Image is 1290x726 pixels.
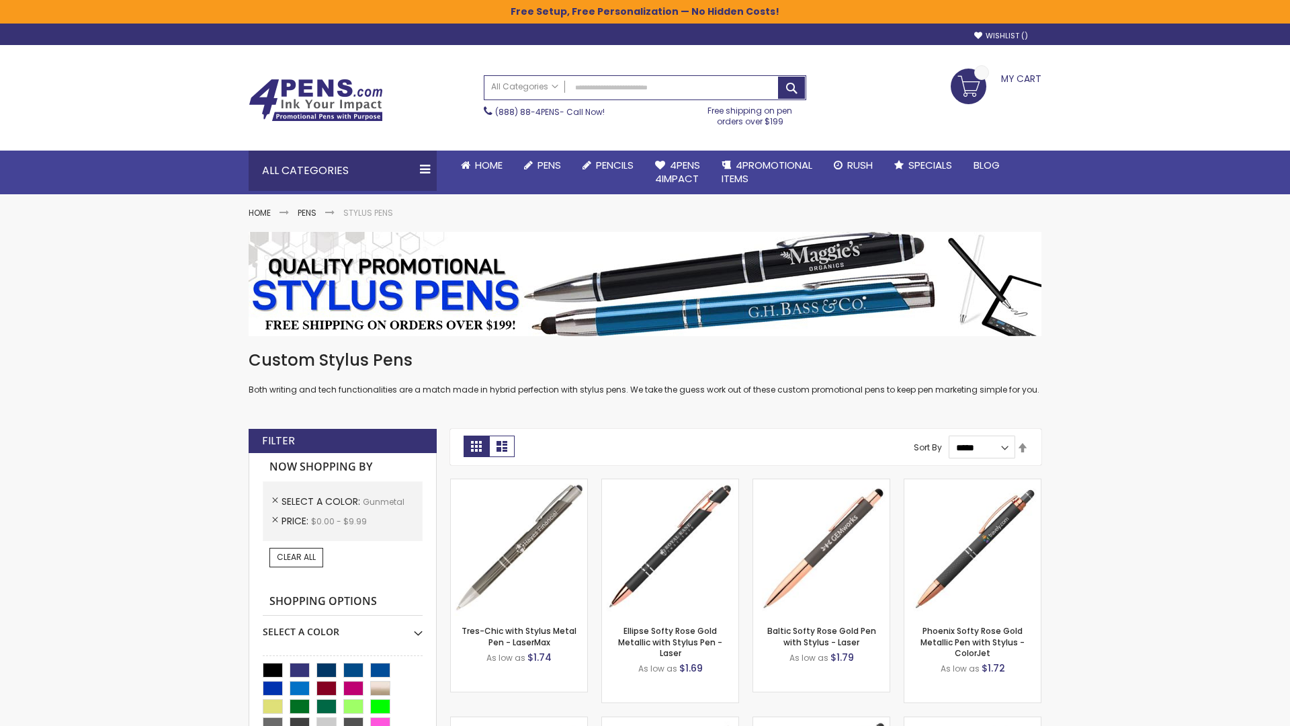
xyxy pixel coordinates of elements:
[282,495,363,508] span: Select A Color
[767,625,876,647] a: Baltic Softy Rose Gold Pen with Stylus - Laser
[974,158,1000,172] span: Blog
[644,151,711,194] a: 4Pens4impact
[451,479,587,490] a: Tres-Chic with Stylus Metal Pen - LaserMax-Gunmetal
[249,350,1041,396] div: Both writing and tech functionalities are a match made in hybrid perfection with stylus pens. We ...
[884,151,963,180] a: Specials
[908,158,952,172] span: Specials
[904,479,1041,490] a: Phoenix Softy Rose Gold Metallic Pen with Stylus Pen - ColorJet-Gunmetal
[475,158,503,172] span: Home
[343,207,393,218] strong: Stylus Pens
[491,81,558,92] span: All Categories
[618,625,722,658] a: Ellipse Softy Rose Gold Metallic with Stylus Pen - Laser
[982,661,1005,675] span: $1.72
[495,106,560,118] a: (888) 88-4PENS
[963,151,1010,180] a: Blog
[711,151,823,194] a: 4PROMOTIONALITEMS
[486,652,525,663] span: As low as
[277,551,316,563] span: Clear All
[462,625,576,647] a: Tres-Chic with Stylus Metal Pen - LaserMax
[263,616,423,639] div: Select A Color
[753,479,890,616] img: Baltic Softy Rose Gold Pen with Stylus - Laser-Gunmetal
[823,151,884,180] a: Rush
[753,479,890,490] a: Baltic Softy Rose Gold Pen with Stylus - Laser-Gunmetal
[602,479,738,490] a: Ellipse Softy Rose Gold Metallic with Stylus Pen - Laser-Gunmetal
[363,496,404,508] span: Gunmetal
[679,661,703,675] span: $1.69
[537,158,561,172] span: Pens
[513,151,572,180] a: Pens
[722,158,812,186] span: 4PROMOTIONAL ITEMS
[830,651,854,664] span: $1.79
[941,663,980,674] span: As low as
[249,232,1041,336] img: Stylus Pens
[263,588,423,616] strong: Shopping Options
[847,158,873,172] span: Rush
[311,516,367,527] span: $0.00 - $9.99
[262,434,295,448] strong: Filter
[602,479,738,616] img: Ellipse Softy Rose Gold Metallic with Stylus Pen - Laser-Gunmetal
[249,151,437,191] div: All Categories
[655,158,700,186] span: 4Pens 4impact
[694,100,807,127] div: Free shipping on pen orders over $199
[638,663,677,674] span: As low as
[451,479,587,616] img: Tres-Chic with Stylus Metal Pen - LaserMax-Gunmetal
[298,207,316,218] a: Pens
[282,514,311,528] span: Price
[450,151,513,180] a: Home
[249,350,1041,371] h1: Custom Stylus Pens
[495,106,605,118] span: - Call Now!
[464,436,489,457] strong: Grid
[484,76,565,98] a: All Categories
[527,651,552,664] span: $1.74
[263,453,423,481] strong: Now Shopping by
[904,479,1041,616] img: Phoenix Softy Rose Gold Metallic Pen with Stylus Pen - ColorJet-Gunmetal
[269,548,323,567] a: Clear All
[596,158,634,172] span: Pencils
[914,442,942,453] label: Sort By
[789,652,828,663] span: As low as
[249,79,383,122] img: 4Pens Custom Pens and Promotional Products
[974,31,1028,41] a: Wishlist
[572,151,644,180] a: Pencils
[920,625,1025,658] a: Phoenix Softy Rose Gold Metallic Pen with Stylus - ColorJet
[249,207,271,218] a: Home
